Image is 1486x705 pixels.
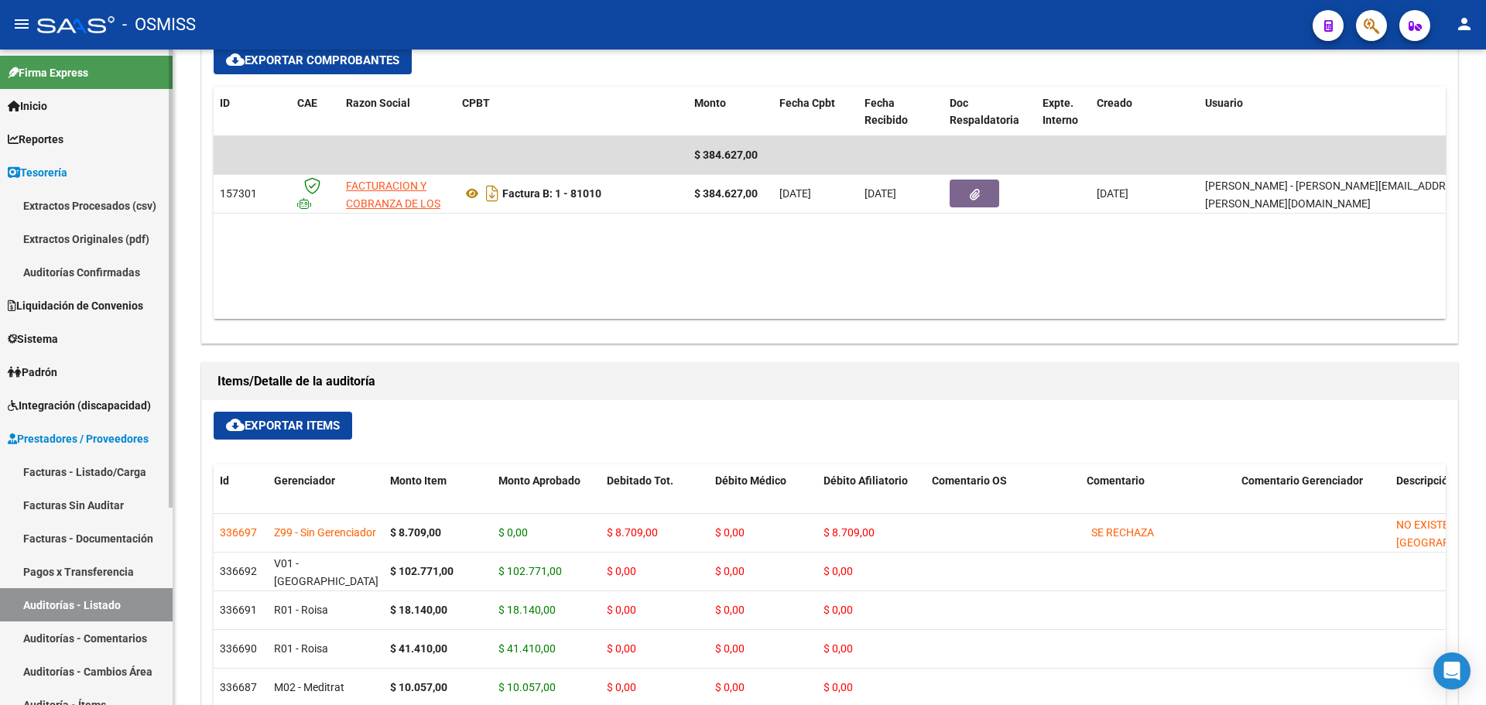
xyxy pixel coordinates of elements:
strong: $ 8.709,00 [390,526,441,539]
span: 336692 [220,565,257,577]
mat-icon: cloud_download [226,50,245,69]
span: Sistema [8,330,58,347]
span: $ 41.410,00 [498,642,556,655]
span: Exportar Comprobantes [226,53,399,67]
span: $ 0,00 [823,565,853,577]
span: Exportar Items [226,419,340,433]
span: Comentario OS [932,474,1007,487]
span: Comentario Gerenciador [1241,474,1363,487]
span: Tesorería [8,164,67,181]
span: [DATE] [1097,187,1128,200]
span: Inicio [8,98,47,115]
span: ID [220,97,230,109]
span: Firma Express [8,64,88,81]
span: CPBT [462,97,490,109]
span: M02 - Meditrat [274,681,344,693]
datatable-header-cell: CAE [291,87,340,138]
span: $ 0,00 [607,642,636,655]
span: Prestadores / Proveedores [8,430,149,447]
span: $ 102.771,00 [498,565,562,577]
mat-icon: menu [12,15,31,33]
datatable-header-cell: Gerenciador [268,464,384,532]
span: $ 0,00 [715,565,745,577]
datatable-header-cell: Expte. Interno [1036,87,1091,138]
span: $ 0,00 [715,526,745,539]
span: Monto [694,97,726,109]
datatable-header-cell: Monto Item [384,464,492,532]
span: $ 10.057,00 [498,681,556,693]
datatable-header-cell: Comentario [1080,464,1235,532]
datatable-header-cell: Comentario OS [926,464,1080,532]
h1: Items/Detalle de la auditoría [217,369,1442,394]
span: Comentario [1087,474,1145,487]
span: Razon Social [346,97,410,109]
span: $ 0,00 [823,642,853,655]
span: V01 - [GEOGRAPHIC_DATA] [274,557,378,587]
span: [DATE] [865,187,896,200]
span: 336691 [220,604,257,616]
datatable-header-cell: CPBT [456,87,688,138]
datatable-header-cell: Fecha Recibido [858,87,943,138]
span: FACTURACION Y COBRANZA DE LOS EFECTORES PUBLICOS S.E. [346,180,440,245]
span: Débito Afiliatorio [823,474,908,487]
span: 336697 [220,526,257,539]
span: CAE [297,97,317,109]
span: Id [220,474,229,487]
span: Gerenciador [274,474,335,487]
span: 157301 [220,187,257,200]
span: - OSMISS [122,8,196,42]
datatable-header-cell: Débito Afiliatorio [817,464,926,532]
datatable-header-cell: Comentario Gerenciador [1235,464,1390,532]
span: $ 0,00 [498,526,528,539]
span: Monto Aprobado [498,474,580,487]
span: $ 0,00 [823,681,853,693]
strong: $ 41.410,00 [390,642,447,655]
span: $ 0,00 [715,642,745,655]
span: Expte. Interno [1043,97,1078,127]
button: Exportar Items [214,412,352,440]
i: Descargar documento [482,181,502,206]
span: $ 8.709,00 [823,526,875,539]
span: $ 0,00 [715,681,745,693]
datatable-header-cell: Débito Médico [709,464,817,532]
span: Padrón [8,364,57,381]
span: SE RECHAZA [1091,526,1154,539]
span: 336687 [220,681,257,693]
span: Monto Item [390,474,447,487]
span: R01 - Roisa [274,604,328,616]
datatable-header-cell: Creado [1091,87,1199,138]
span: Descripción [1396,474,1454,487]
strong: Factura B: 1 - 81010 [502,187,601,200]
datatable-header-cell: Fecha Cpbt [773,87,858,138]
span: $ 0,00 [607,565,636,577]
span: $ 0,00 [823,604,853,616]
span: Reportes [8,131,63,148]
span: R01 - Roisa [274,642,328,655]
strong: $ 384.627,00 [694,187,758,200]
span: Fecha Cpbt [779,97,835,109]
span: Usuario [1205,97,1243,109]
span: $ 0,00 [715,604,745,616]
span: [PERSON_NAME] - [PERSON_NAME][EMAIL_ADDRESS][PERSON_NAME][DOMAIN_NAME] [1205,180,1467,210]
datatable-header-cell: ID [214,87,291,138]
button: Exportar Comprobantes [214,46,412,74]
span: $ 8.709,00 [607,526,658,539]
span: $ 18.140,00 [498,604,556,616]
span: $ 0,00 [607,604,636,616]
span: Doc Respaldatoria [950,97,1019,127]
span: Débito Médico [715,474,786,487]
datatable-header-cell: Monto Aprobado [492,464,601,532]
datatable-header-cell: Id [214,464,268,532]
span: Debitado Tot. [607,474,673,487]
datatable-header-cell: Debitado Tot. [601,464,709,532]
strong: $ 10.057,00 [390,681,447,693]
span: $ 384.627,00 [694,149,758,161]
div: Open Intercom Messenger [1433,652,1471,690]
span: Integración (discapacidad) [8,397,151,414]
mat-icon: cloud_download [226,416,245,434]
mat-icon: person [1455,15,1474,33]
span: Fecha Recibido [865,97,908,127]
strong: $ 102.771,00 [390,565,454,577]
span: Creado [1097,97,1132,109]
span: $ 0,00 [607,681,636,693]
